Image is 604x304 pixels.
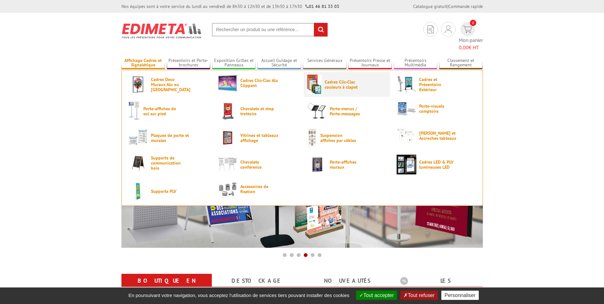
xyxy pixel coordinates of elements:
a: Porte-visuels comptoirs [397,101,476,116]
img: Vitrines et tableaux affichage [218,128,237,148]
img: Cadres Clic-Clac Alu Clippant [218,75,237,91]
span: Porte-menus / Porte-messages [330,106,368,116]
span: [PERSON_NAME] et Accroches tableaux [419,131,457,141]
a: Cadres Clic-Clac Alu Clippant [218,75,297,91]
img: Chevalets et stop trottoirs [218,101,237,121]
a: Chevalets conférence [218,155,297,174]
span: Cadres LED & PLV lumineuses LED [419,159,457,170]
a: Porte-affiches de sol sur pied [128,101,208,121]
span: Cadres Clic-Clac couleurs à clapet [325,79,363,90]
span: Cadres Deco Muraux Alu ou [GEOGRAPHIC_DATA] [151,77,189,92]
a: Les promotions [400,275,475,298]
img: Supports PLV [128,181,148,201]
img: Porte-affiches muraux [307,155,327,174]
span: Porte-affiches muraux [330,159,368,170]
a: Boutique en ligne [129,275,204,298]
a: Services Généraux [303,58,347,68]
img: Plaques de porte et murales [128,128,148,148]
a: Destockage [219,275,295,287]
img: Présentoir, panneau, stand - Edimeta - PLV, affichage, mobilier bureau, entreprise [121,19,202,43]
span: Cadres Clic-Clac Alu Clippant [240,78,278,88]
span: Cadres et Présentoirs Extérieur [419,77,457,92]
span: 0 [470,20,476,26]
a: Accessoires de fixation [218,181,297,197]
b: Les promotions [400,275,479,288]
input: Rechercher un produit ou une référence... [212,23,328,37]
a: Plaques de porte et murales [128,128,208,148]
span: 0,00 [459,44,469,51]
img: Cadres Deco Muraux Alu ou Bois [128,75,148,94]
span: Accessoires de fixation [240,184,278,194]
button: Tout accepter [356,291,397,300]
img: Supports de communication bois [128,155,148,172]
a: nouveautés [310,275,385,287]
img: Cadres et Présentoirs Extérieur [397,75,416,94]
span: Plaques de porte et murales [151,133,189,143]
a: Supports de communication bois [128,155,208,172]
img: Accessoires de fixation [218,181,237,197]
a: Présentoirs et Porte-brochures [167,58,211,68]
a: Catalogue gratuit [413,3,447,9]
a: Cadres Clic-Clac couleurs à clapet [307,75,386,94]
div: | [413,3,483,10]
a: Porte-affiches muraux [307,155,386,174]
button: Tout refuser [400,291,438,300]
a: Cadres et Présentoirs Extérieur [397,75,476,94]
img: Porte-affiches de sol sur pied [128,101,140,121]
img: Porte-visuels comptoirs [397,101,416,116]
img: Cimaises et Accroches tableaux [397,128,416,143]
a: Classement et Rangement [439,58,483,68]
a: Supports PLV [128,181,208,201]
strong: 01 46 81 33 03 [305,3,339,9]
a: Vitrines et tableaux affichage [218,128,297,148]
img: Chevalets conférence [218,155,237,174]
a: Suspension affiches par câbles [307,128,386,148]
span: Porte-affiches de sol sur pied [143,106,181,116]
a: Commande rapide [448,3,483,9]
span: Vitrines et tableaux affichage [240,133,278,143]
img: Suspension affiches par câbles [307,128,317,148]
a: Cadres LED & PLV lumineuses LED [397,155,476,174]
a: [PERSON_NAME] et Accroches tableaux [397,128,476,143]
img: Cadres Clic-Clac couleurs à clapet [307,75,322,94]
a: Présentoirs Presse et Journaux [348,58,392,68]
div: Nos équipes sont à votre service du lundi au vendredi de 8h30 à 12h30 et de 13h30 à 17h30 [121,3,339,10]
span: Supports PLV [151,189,189,194]
span: Chevalets conférence [240,159,278,170]
a: Chevalets et stop trottoirs [218,101,297,121]
input: rechercher [314,23,328,37]
span: € HT [459,44,483,51]
a: Accueil Guidage et Sécurité [257,58,301,68]
span: Mon panier [459,37,483,51]
a: Cadres Deco Muraux Alu ou [GEOGRAPHIC_DATA] [128,75,208,94]
a: Présentoirs Multimédia [394,58,438,68]
a: Affichage Cadres et Signalétique [121,58,165,68]
a: devis rapide 0 Mon panier 0,00€ HT [459,22,483,51]
a: Exposition Grilles et Panneaux [212,58,256,68]
span: En poursuivant votre navigation, vous acceptez l'utilisation de services tiers pouvant installer ... [125,293,353,298]
img: devis rapide [445,25,452,33]
span: Porte-visuels comptoirs [419,104,457,114]
img: Porte-menus / Porte-messages [307,101,327,121]
span: Supports de communication bois [151,155,189,171]
span: Suspension affiches par câbles [320,133,358,143]
img: devis rapide [427,25,434,33]
img: Cadres LED & PLV lumineuses LED [397,155,416,174]
button: Personnaliser (fenêtre modale) [441,291,479,300]
span: Chevalets et stop trottoirs [240,106,278,116]
a: Porte-menus / Porte-messages [307,101,386,121]
img: devis rapide [463,26,472,33]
